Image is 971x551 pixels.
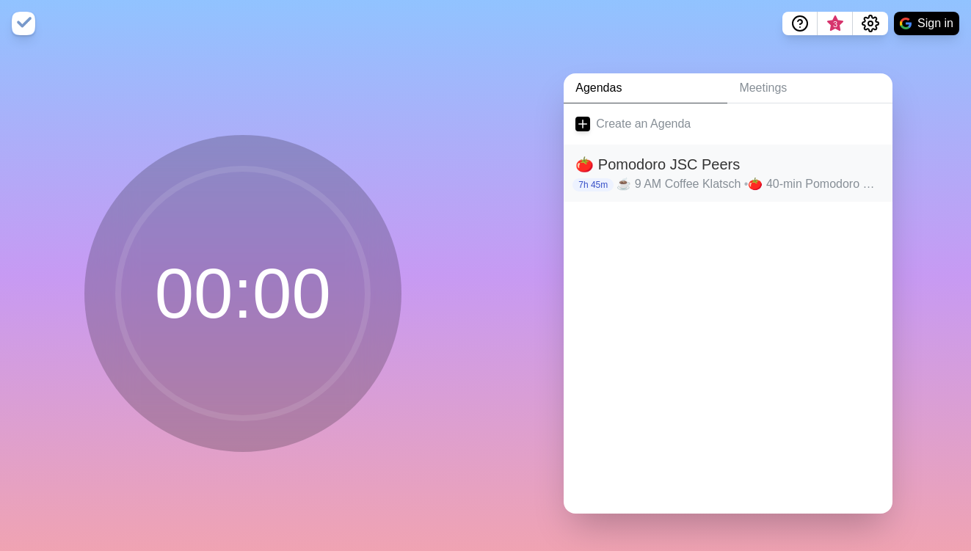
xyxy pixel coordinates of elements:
[564,103,892,145] a: Create an Agenda
[617,175,881,193] p: ☕️ 9 AM Coffee Klatsch 🍅 40-min Pomodoro 1 💬 5-min Break 1 🍅 25-min Pomodoro 2 💬 5-min Break 2 🍅 ...
[727,73,892,103] a: Meetings
[782,12,818,35] button: Help
[894,12,959,35] button: Sign in
[564,73,727,103] a: Agendas
[575,153,881,175] h2: 🍅 Pomodoro JSC Peers
[900,18,912,29] img: google logo
[853,12,888,35] button: Settings
[12,12,35,35] img: timeblocks logo
[818,12,853,35] button: What’s new
[744,178,749,190] span: •
[829,18,841,30] span: 3
[572,178,614,191] p: 7h 45m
